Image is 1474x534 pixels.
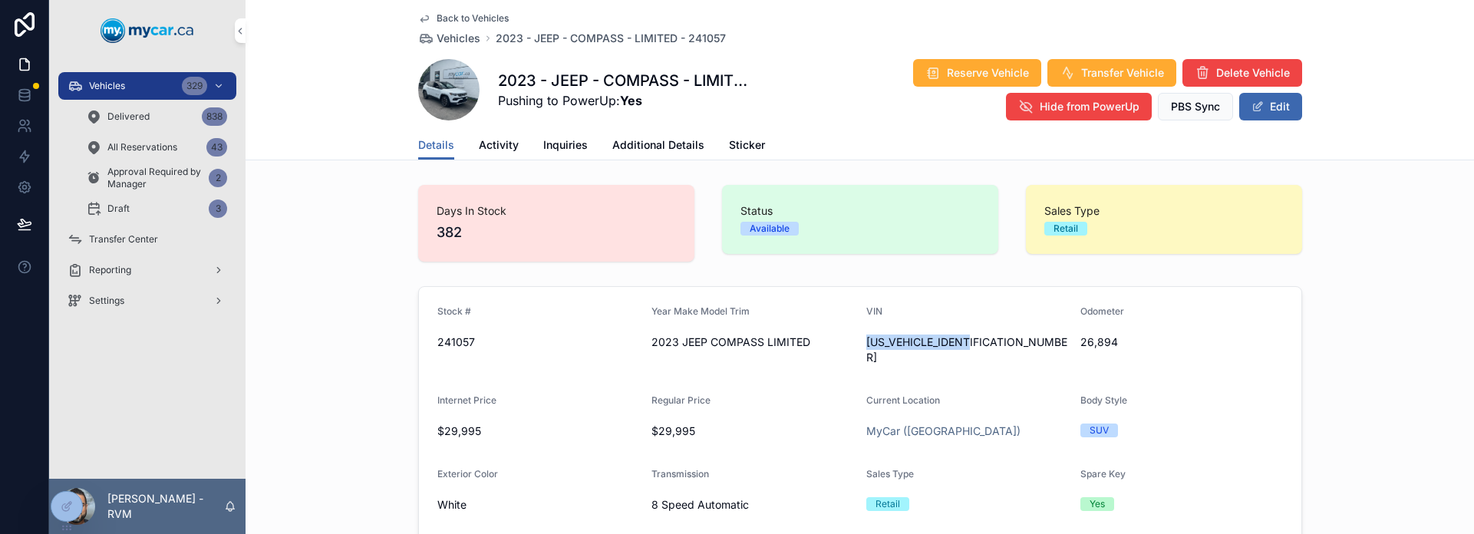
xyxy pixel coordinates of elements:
span: Transfer Center [89,233,158,246]
a: Draft3 [77,195,236,222]
span: 241057 [437,335,640,350]
a: Approval Required by Manager2 [77,164,236,192]
strong: Yes [620,93,642,108]
span: Transmission [651,468,709,480]
span: Status [740,203,980,219]
div: 3 [209,199,227,218]
span: Vehicles [437,31,480,46]
div: Available [750,222,790,236]
button: PBS Sync [1158,93,1233,120]
span: Odometer [1080,305,1124,317]
span: Year Make Model Trim [651,305,750,317]
span: Reserve Vehicle [947,65,1029,81]
p: [PERSON_NAME] - RVM [107,491,224,522]
span: Vehicles [89,80,125,92]
span: Sales Type [866,468,914,480]
span: Current Location [866,394,940,406]
span: Exterior Color [437,468,498,480]
a: Sticker [729,131,765,162]
span: Approval Required by Manager [107,166,203,190]
a: Additional Details [612,131,704,162]
span: 2023 JEEP COMPASS LIMITED [651,335,854,350]
span: VIN [866,305,882,317]
span: Transfer Vehicle [1081,65,1164,81]
div: Retail [1054,222,1078,236]
a: Details [418,131,454,160]
a: Settings [58,287,236,315]
div: Yes [1090,497,1105,511]
span: $29,995 [437,424,640,439]
div: SUV [1090,424,1109,437]
span: Days In Stock [437,203,676,219]
a: Transfer Center [58,226,236,253]
span: PBS Sync [1171,99,1220,114]
a: Reporting [58,256,236,284]
div: 838 [202,107,227,126]
a: 2023 - JEEP - COMPASS - LIMITED - 241057 [496,31,726,46]
a: Activity [479,131,519,162]
span: Regular Price [651,394,711,406]
span: [US_VEHICLE_IDENTIFICATION_NUMBER] [866,335,1069,365]
span: 26,894 [1080,335,1283,350]
span: Hide from PowerUp [1040,99,1139,114]
div: scrollable content [49,61,246,335]
span: Details [418,137,454,153]
a: Delivered838 [77,103,236,130]
span: 382 [437,222,676,243]
span: Spare Key [1080,468,1126,480]
span: $29,995 [651,424,854,439]
span: Draft [107,203,130,215]
span: Sales Type [1044,203,1284,219]
span: Reporting [89,264,131,276]
a: Back to Vehicles [418,12,509,25]
span: Delivered [107,110,150,123]
div: 329 [182,77,207,95]
span: Settings [89,295,124,307]
span: Sticker [729,137,765,153]
div: 43 [206,138,227,157]
button: Delete Vehicle [1182,59,1302,87]
a: All Reservations43 [77,133,236,161]
span: Pushing to PowerUp: [498,91,750,110]
span: Back to Vehicles [437,12,509,25]
span: Body Style [1080,394,1127,406]
div: Retail [875,497,900,511]
button: Hide from PowerUp [1006,93,1152,120]
img: App logo [101,18,194,43]
a: MyCar ([GEOGRAPHIC_DATA]) [866,424,1021,439]
h1: 2023 - JEEP - COMPASS - LIMITED - 241057 [498,70,750,91]
div: 2 [209,169,227,187]
span: Stock # [437,305,471,317]
button: Edit [1239,93,1302,120]
span: Additional Details [612,137,704,153]
a: Inquiries [543,131,588,162]
span: White [437,497,467,513]
span: Activity [479,137,519,153]
span: Internet Price [437,394,496,406]
button: Transfer Vehicle [1047,59,1176,87]
span: Inquiries [543,137,588,153]
span: Delete Vehicle [1216,65,1290,81]
a: Vehicles [418,31,480,46]
a: Vehicles329 [58,72,236,100]
span: All Reservations [107,141,177,153]
button: Reserve Vehicle [913,59,1041,87]
span: 8 Speed Automatic [651,497,854,513]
